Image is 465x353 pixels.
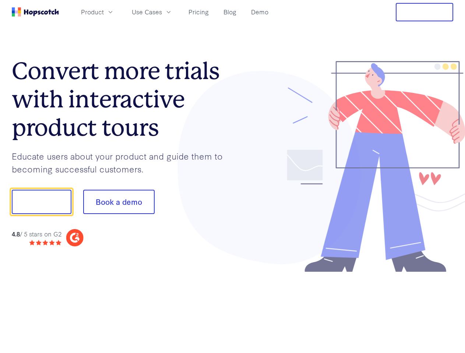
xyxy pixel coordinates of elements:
[77,6,119,18] button: Product
[248,6,271,18] a: Demo
[12,150,233,175] p: Educate users about your product and guide them to becoming successful customers.
[12,7,59,17] a: Home
[127,6,177,18] button: Use Cases
[81,7,104,17] span: Product
[132,7,162,17] span: Use Cases
[83,190,155,214] button: Book a demo
[12,57,233,142] h1: Convert more trials with interactive product tours
[12,229,20,238] strong: 4.8
[186,6,212,18] a: Pricing
[12,190,71,214] button: Show me!
[396,3,453,21] button: Free Trial
[221,6,239,18] a: Blog
[12,229,61,239] div: / 5 stars on G2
